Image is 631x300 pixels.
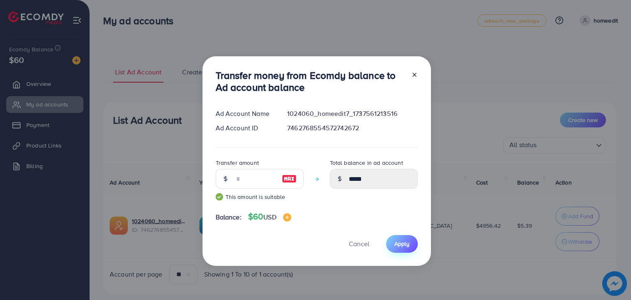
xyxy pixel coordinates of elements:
[209,109,281,118] div: Ad Account Name
[216,69,405,93] h3: Transfer money from Ecomdy balance to Ad account balance
[216,193,223,201] img: guide
[282,174,297,184] img: image
[349,239,369,248] span: Cancel
[216,193,304,201] small: This amount is suitable
[216,212,242,222] span: Balance:
[330,159,403,167] label: Total balance in ad account
[263,212,276,222] span: USD
[281,123,424,133] div: 7462768554572742672
[209,123,281,133] div: Ad Account ID
[216,159,259,167] label: Transfer amount
[283,213,291,222] img: image
[386,235,418,253] button: Apply
[339,235,380,253] button: Cancel
[281,109,424,118] div: 1024060_homeedit7_1737561213516
[248,212,291,222] h4: $60
[394,240,410,248] span: Apply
